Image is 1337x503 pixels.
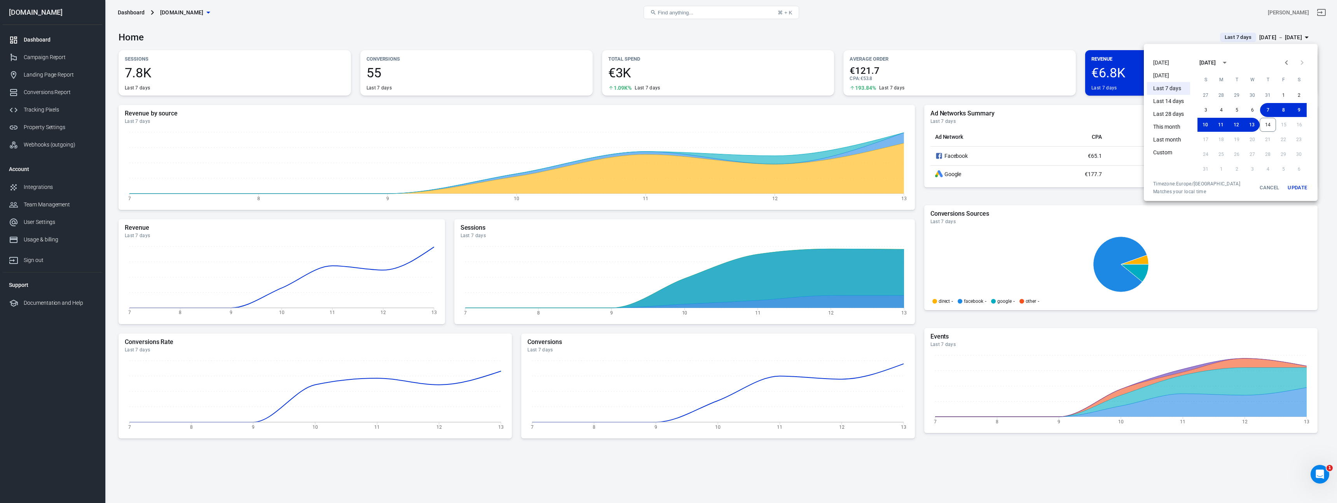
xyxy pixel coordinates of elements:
[1230,72,1244,87] span: Tuesday
[1291,88,1307,102] button: 2
[1276,103,1291,117] button: 8
[1147,133,1190,146] li: Last month
[1229,118,1244,132] button: 12
[1147,69,1190,82] li: [DATE]
[1147,56,1190,69] li: [DATE]
[1261,72,1275,87] span: Thursday
[1147,95,1190,108] li: Last 14 days
[1244,118,1260,132] button: 13
[1197,118,1213,132] button: 10
[1244,103,1260,117] button: 6
[1276,72,1290,87] span: Friday
[1153,181,1240,187] div: Timezone: Europe/[GEOGRAPHIC_DATA]
[1147,121,1190,133] li: This month
[1199,59,1216,67] div: [DATE]
[1198,103,1213,117] button: 3
[1260,118,1276,132] button: 14
[1257,181,1282,195] button: Cancel
[1147,82,1190,95] li: Last 7 days
[1291,103,1307,117] button: 9
[1244,88,1260,102] button: 30
[1285,181,1310,195] button: Update
[1214,72,1228,87] span: Monday
[1213,118,1229,132] button: 11
[1276,88,1291,102] button: 1
[1229,88,1244,102] button: 29
[1213,103,1229,117] button: 4
[1245,72,1259,87] span: Wednesday
[1218,56,1231,69] button: calendar view is open, switch to year view
[1311,465,1329,484] iframe: Intercom live chat
[1147,108,1190,121] li: Last 28 days
[1153,189,1240,195] span: Matches your local time
[1260,103,1276,117] button: 7
[1147,146,1190,159] li: Custom
[1260,88,1276,102] button: 31
[1198,88,1213,102] button: 27
[1279,55,1294,70] button: Previous month
[1292,72,1306,87] span: Saturday
[1199,72,1213,87] span: Sunday
[1327,465,1333,471] span: 1
[1213,88,1229,102] button: 28
[1229,103,1244,117] button: 5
